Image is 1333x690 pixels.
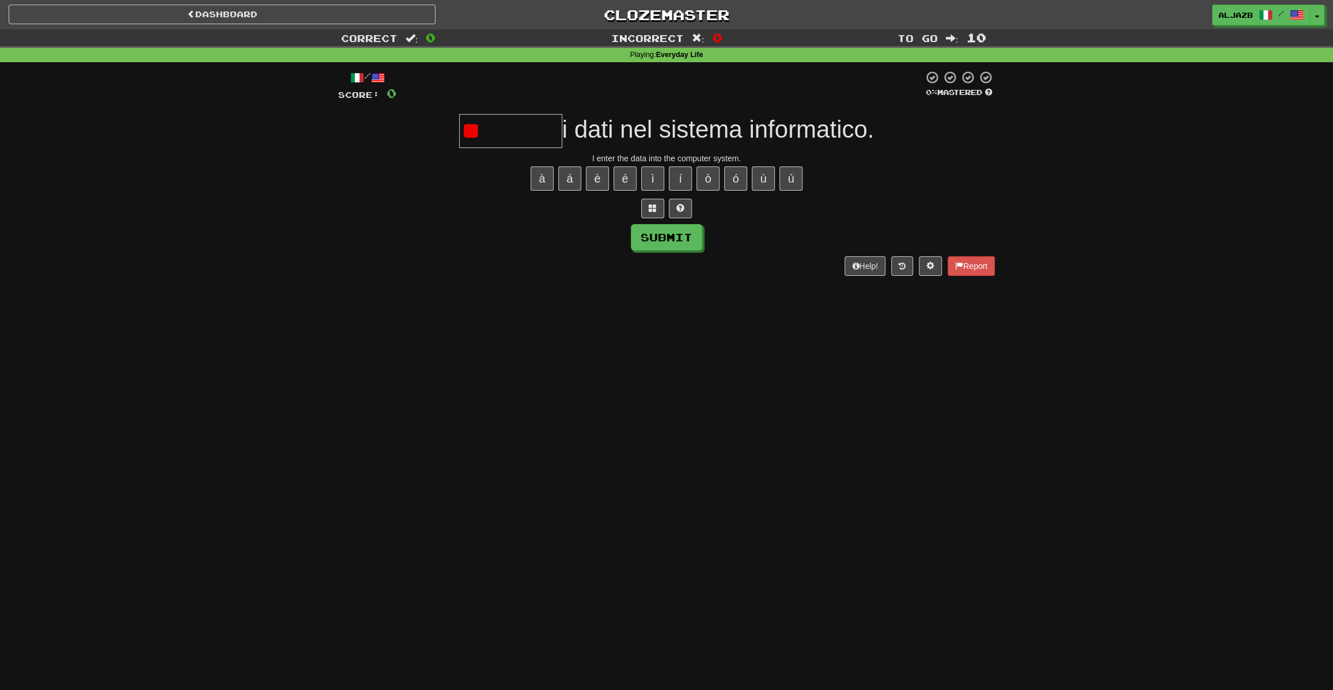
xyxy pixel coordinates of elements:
button: Round history (alt+y) [891,256,913,276]
span: 0 [387,86,396,100]
button: ó [724,166,747,191]
button: ú [779,166,802,191]
button: ò [696,166,719,191]
a: AljazB / [1212,5,1310,25]
span: Correct [341,32,397,44]
button: í [669,166,692,191]
div: Mastered [923,88,995,98]
div: I enter the data into the computer system. [338,153,995,164]
a: Clozemaster [453,5,880,25]
a: Dashboard [9,5,436,24]
button: Switch sentence to multiple choice alt+p [641,199,664,218]
button: ù [752,166,775,191]
button: á [558,166,581,191]
span: Score: [338,90,380,100]
span: i dati nel sistema informatico. [562,116,874,143]
button: è [586,166,609,191]
button: Submit [631,224,702,251]
span: To go [897,32,938,44]
span: 0 [426,31,436,44]
span: / [1278,9,1284,17]
span: AljazB [1218,10,1253,20]
span: 0 [712,31,722,44]
button: Help! [845,256,885,276]
strong: Everyday Life [656,51,703,59]
button: à [531,166,554,191]
span: : [946,33,959,43]
span: Incorrect [611,32,684,44]
button: é [614,166,637,191]
span: 0 % [926,88,937,97]
span: : [692,33,705,43]
button: Single letter hint - you only get 1 per sentence and score half the points! alt+h [669,199,692,218]
button: ì [641,166,664,191]
span: 10 [966,31,986,44]
div: / [338,70,396,85]
button: Report [948,256,995,276]
span: : [406,33,418,43]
